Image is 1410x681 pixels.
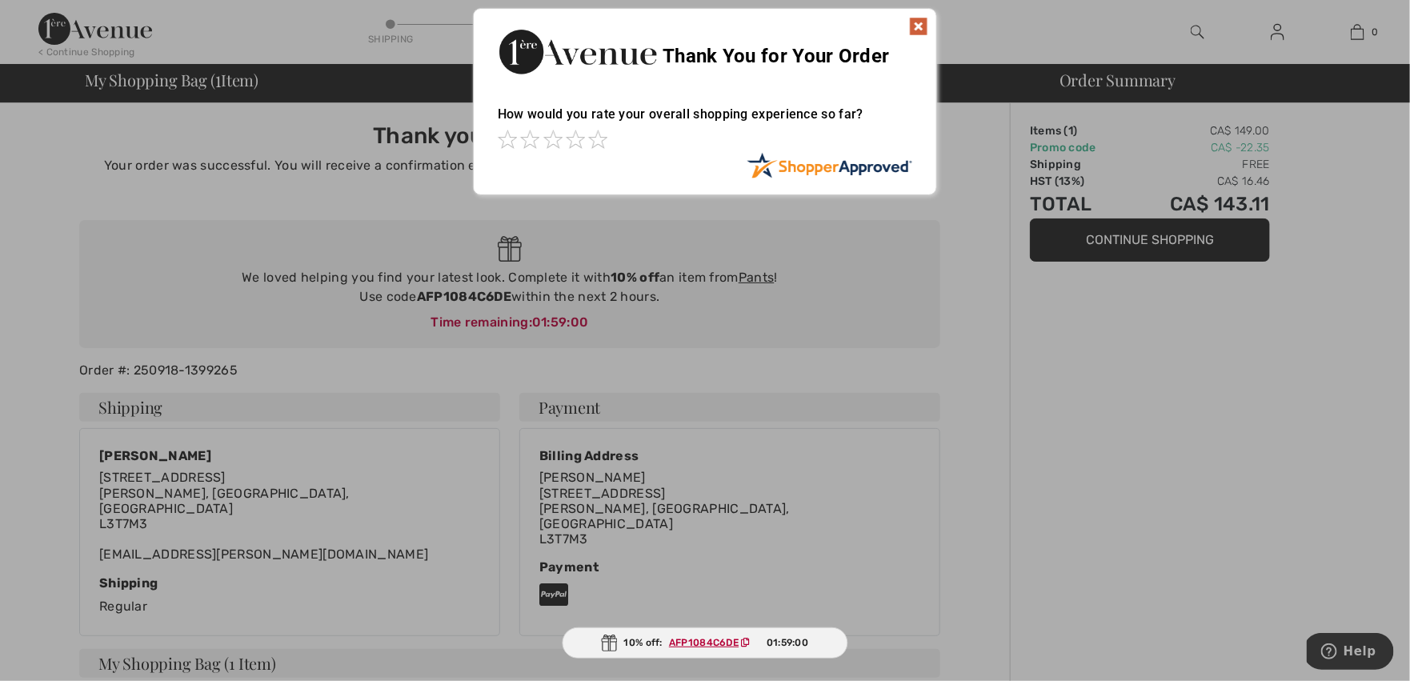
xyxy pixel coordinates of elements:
img: Thank You for Your Order [498,25,658,78]
span: 01:59:00 [767,635,808,650]
span: Thank You for Your Order [663,45,889,67]
img: Gift.svg [602,635,618,651]
div: 10% off: [563,627,848,659]
div: How would you rate your overall shopping experience so far? [498,90,912,152]
span: Help [37,11,70,26]
ins: AFP1084C6DE [669,637,739,648]
img: x [909,17,928,36]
